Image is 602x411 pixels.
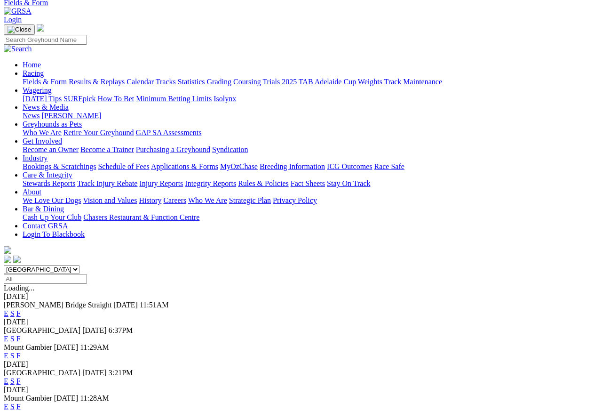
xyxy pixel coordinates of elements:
a: Fields & Form [23,78,67,86]
a: Login To Blackbook [23,230,85,238]
a: Purchasing a Greyhound [136,145,210,153]
span: [DATE] [113,301,138,309]
div: Racing [23,78,598,86]
span: [DATE] [82,369,107,377]
a: Applications & Forms [151,162,218,170]
span: [DATE] [54,343,79,351]
a: About [23,188,41,196]
button: Toggle navigation [4,24,35,35]
a: Breeding Information [260,162,325,170]
a: E [4,335,8,343]
div: Bar & Dining [23,213,598,222]
a: Industry [23,154,48,162]
a: F [16,335,21,343]
a: F [16,352,21,360]
div: Industry [23,162,598,171]
img: twitter.svg [13,256,21,263]
a: MyOzChase [220,162,258,170]
a: E [4,352,8,360]
input: Select date [4,274,87,284]
a: Bookings & Scratchings [23,162,96,170]
a: Cash Up Your Club [23,213,81,221]
a: Vision and Values [83,196,137,204]
a: ICG Outcomes [327,162,372,170]
a: History [139,196,161,204]
img: Close [8,26,31,33]
a: Race Safe [374,162,404,170]
div: News & Media [23,112,598,120]
span: [DATE] [54,394,79,402]
a: Track Injury Rebate [77,179,137,187]
a: News & Media [23,103,69,111]
a: Minimum Betting Limits [136,95,212,103]
a: How To Bet [98,95,135,103]
div: [DATE] [4,360,598,369]
a: E [4,377,8,385]
span: [GEOGRAPHIC_DATA] [4,369,80,377]
span: 6:37PM [109,326,133,334]
img: logo-grsa-white.png [4,246,11,254]
span: [DATE] [82,326,107,334]
input: Search [4,35,87,45]
span: [GEOGRAPHIC_DATA] [4,326,80,334]
div: Care & Integrity [23,179,598,188]
a: Get Involved [23,137,62,145]
a: Results & Replays [69,78,125,86]
a: Stewards Reports [23,179,75,187]
a: GAP SA Assessments [136,129,202,137]
a: Greyhounds as Pets [23,120,82,128]
a: S [10,309,15,317]
a: Grading [207,78,231,86]
a: Trials [262,78,280,86]
a: S [10,403,15,411]
a: Tracks [156,78,176,86]
a: S [10,335,15,343]
a: Stay On Track [327,179,370,187]
img: Search [4,45,32,53]
a: Weights [358,78,382,86]
a: We Love Our Dogs [23,196,81,204]
div: [DATE] [4,386,598,394]
span: Mount Gambier [4,394,52,402]
a: Injury Reports [139,179,183,187]
a: F [16,403,21,411]
div: Get Involved [23,145,598,154]
a: Syndication [212,145,248,153]
a: Become an Owner [23,145,79,153]
a: Bar & Dining [23,205,64,213]
a: Who We Are [23,129,62,137]
img: facebook.svg [4,256,11,263]
a: SUREpick [63,95,95,103]
a: Login [4,16,22,24]
a: Care & Integrity [23,171,72,179]
a: Home [23,61,41,69]
div: [DATE] [4,318,598,326]
span: 11:29AM [80,343,109,351]
div: [DATE] [4,292,598,301]
span: 11:28AM [80,394,109,402]
a: F [16,309,21,317]
a: F [16,377,21,385]
img: logo-grsa-white.png [37,24,44,32]
a: Statistics [178,78,205,86]
a: Contact GRSA [23,222,68,230]
a: E [4,309,8,317]
a: Chasers Restaurant & Function Centre [83,213,199,221]
a: [PERSON_NAME] [41,112,101,120]
a: Rules & Policies [238,179,289,187]
a: Isolynx [214,95,236,103]
a: Become a Trainer [80,145,134,153]
a: Calendar [127,78,154,86]
a: Who We Are [188,196,227,204]
a: Racing [23,69,44,77]
img: GRSA [4,7,32,16]
a: [DATE] Tips [23,95,62,103]
span: Mount Gambier [4,343,52,351]
span: 3:21PM [109,369,133,377]
a: S [10,352,15,360]
a: Retire Your Greyhound [63,129,134,137]
a: Schedule of Fees [98,162,149,170]
span: 11:51AM [140,301,169,309]
a: Coursing [233,78,261,86]
a: Integrity Reports [185,179,236,187]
